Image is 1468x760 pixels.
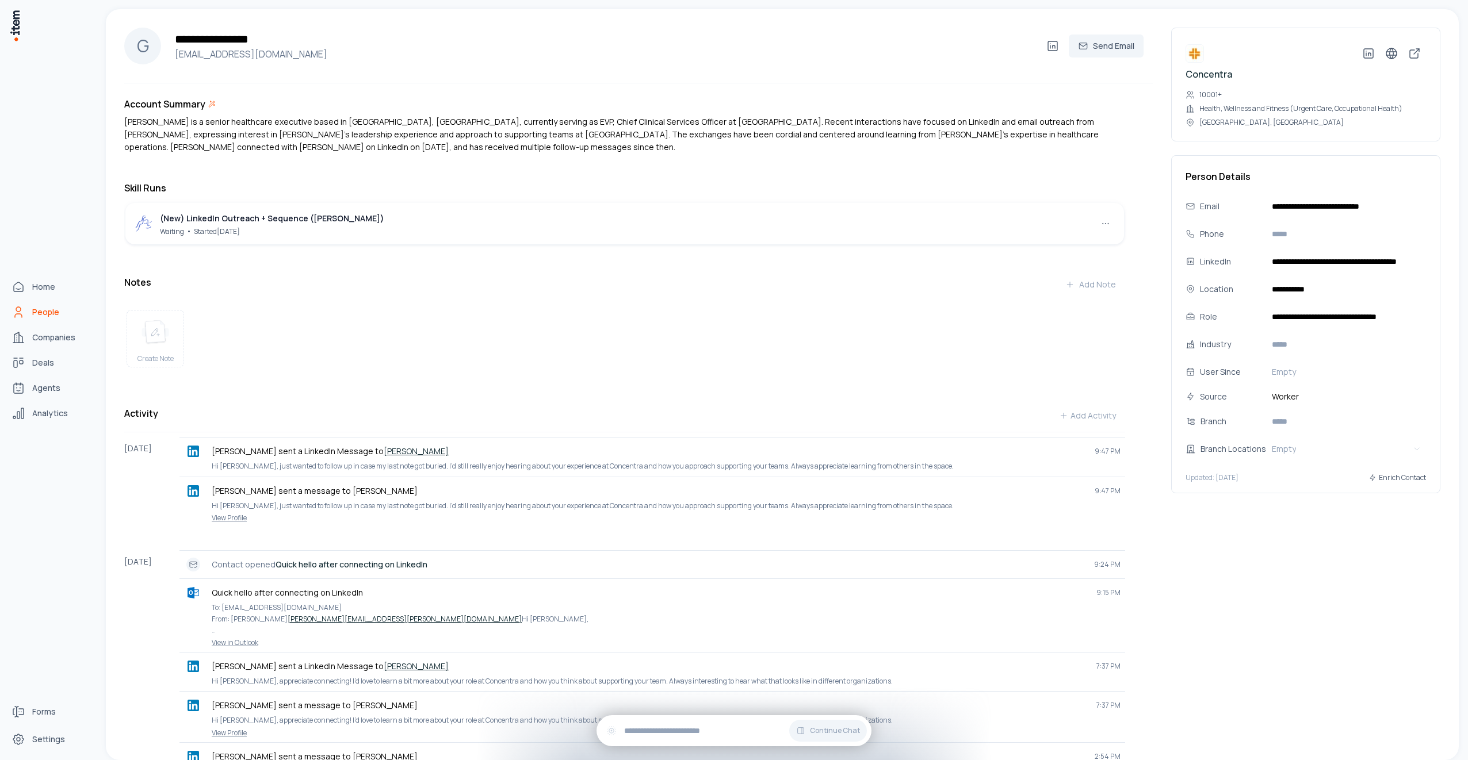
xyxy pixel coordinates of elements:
h3: Activity [124,406,158,420]
button: create noteCreate Note [127,310,184,367]
img: linkedin logo [188,700,199,711]
div: Branch Locations [1201,443,1274,455]
p: [PERSON_NAME] sent a message to [PERSON_NAME] [212,700,1087,711]
span: • [186,225,192,236]
a: [PERSON_NAME] [384,446,449,456]
p: [PERSON_NAME] sent a message to [PERSON_NAME] [212,485,1085,497]
button: Continue Chat [789,720,867,742]
img: outlook logo [188,587,199,598]
span: Empty [1272,366,1296,378]
h3: Person Details [1186,170,1426,183]
img: linkedin logo [188,485,199,497]
div: Phone [1200,228,1263,240]
a: View Profile [184,728,1121,738]
p: Hi [PERSON_NAME], appreciate connecting! I’d love to learn a bit more about your role at Concentr... [212,715,1121,726]
div: G [124,28,161,64]
span: Analytics [32,408,68,419]
button: Empty [1267,363,1426,381]
span: Companies [32,332,75,343]
img: Concentra [1186,44,1204,63]
div: Industry [1200,338,1263,351]
div: LinkedIn [1200,255,1263,268]
span: Waiting [160,227,184,236]
span: Deals [32,357,54,369]
p: Hi [PERSON_NAME], just wanted to follow up in case my last note got buried. I’d still really enjo... [212,500,1121,512]
a: Agents [7,377,94,400]
span: Started [DATE] [194,227,240,236]
p: [PERSON_NAME] sent a LinkedIn Message to [212,446,1085,457]
span: 9:15 PM [1096,588,1121,597]
div: Add Note [1065,279,1116,290]
p: Contact opened [212,559,1085,570]
span: 9:24 PM [1094,560,1121,569]
p: [PERSON_NAME] sent a LinkedIn Message to [212,661,1087,672]
span: Home [32,281,55,293]
div: User Since [1200,366,1263,378]
a: Analytics [7,402,94,425]
p: Updated: [DATE] [1186,473,1238,482]
span: People [32,306,59,318]
p: 10001+ [1199,90,1222,99]
div: Continue Chat [597,715,871,746]
p: [GEOGRAPHIC_DATA], [GEOGRAPHIC_DATA] [1199,118,1344,127]
a: Companies [7,326,94,349]
p: Health, Wellness and Fitness (Urgent Care, Occupational Health) [1199,104,1402,113]
a: Concentra [1186,68,1232,80]
h3: Skill Runs [124,181,1125,195]
button: Add Note [1056,273,1125,296]
span: Create Note [137,354,174,363]
strong: Quick hello after connecting on LinkedIn [276,559,427,570]
div: (New) LinkedIn Outreach + Sequence ([PERSON_NAME]) [160,212,384,225]
img: outbound [135,214,153,233]
img: create note [142,320,169,345]
p: To: [EMAIL_ADDRESS][DOMAIN_NAME] From: [PERSON_NAME] Hi [PERSON_NAME], [212,602,1121,624]
a: [PERSON_NAME] [384,661,449,671]
a: View Profile [184,513,1121,523]
p: Quick hello after connecting on LinkedIn [212,587,1087,598]
p: Hi [PERSON_NAME], just wanted to follow up in case my last note got buried. I’d still really enjo... [212,460,1121,472]
div: Role [1200,310,1263,323]
h3: Notes [124,275,151,289]
a: People [7,301,94,324]
img: Item Brain Logo [9,9,21,42]
h3: Account Summary [124,97,205,111]
div: Location [1200,283,1263,295]
img: linkedin logo [188,446,199,457]
img: linkedin logo [188,661,199,672]
div: Source [1200,390,1263,403]
span: 7:37 PM [1096,701,1121,710]
span: Forms [32,706,56,717]
a: Forms [7,700,94,723]
a: View in Outlook [184,638,1121,647]
span: 9:47 PM [1095,447,1121,456]
a: Home [7,275,94,298]
div: [DATE] [124,437,179,527]
span: Worker [1267,390,1426,403]
span: 9:47 PM [1095,486,1121,496]
h4: [EMAIL_ADDRESS][DOMAIN_NAME] [170,47,1041,61]
span: Settings [32,734,65,745]
span: Agents [32,382,60,394]
div: Branch [1201,415,1274,428]
a: Settings [7,728,94,751]
a: [PERSON_NAME][EMAIL_ADDRESS][PERSON_NAME][DOMAIN_NAME] [288,614,522,624]
span: Continue Chat [810,726,860,735]
p: Hi [PERSON_NAME], appreciate connecting! I’d love to learn a bit more about your role at Concentr... [212,675,1121,687]
div: Email [1200,200,1263,213]
button: Add Activity [1050,404,1125,427]
button: Enrich Contact [1368,467,1426,488]
div: [PERSON_NAME] is a senior healthcare executive based in [GEOGRAPHIC_DATA], [GEOGRAPHIC_DATA], cur... [124,116,1125,153]
span: 7:37 PM [1096,662,1121,671]
button: Send Email [1069,34,1144,57]
a: Deals [7,351,94,374]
